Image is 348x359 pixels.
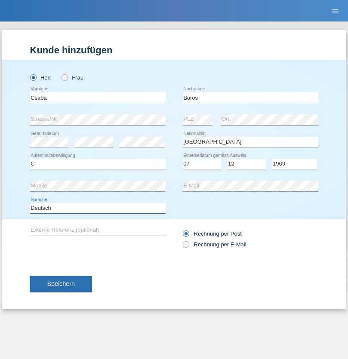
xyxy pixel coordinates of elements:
[30,276,92,292] button: Speichern
[326,8,344,13] a: menu
[30,74,36,80] input: Herr
[62,74,83,81] label: Frau
[183,241,188,252] input: Rechnung per E-Mail
[183,241,246,248] label: Rechnung per E-Mail
[30,45,318,55] h1: Kunde hinzufügen
[183,230,188,241] input: Rechnung per Post
[183,230,242,237] label: Rechnung per Post
[30,74,52,81] label: Herr
[47,280,75,287] span: Speichern
[331,7,339,15] i: menu
[62,74,67,80] input: Frau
